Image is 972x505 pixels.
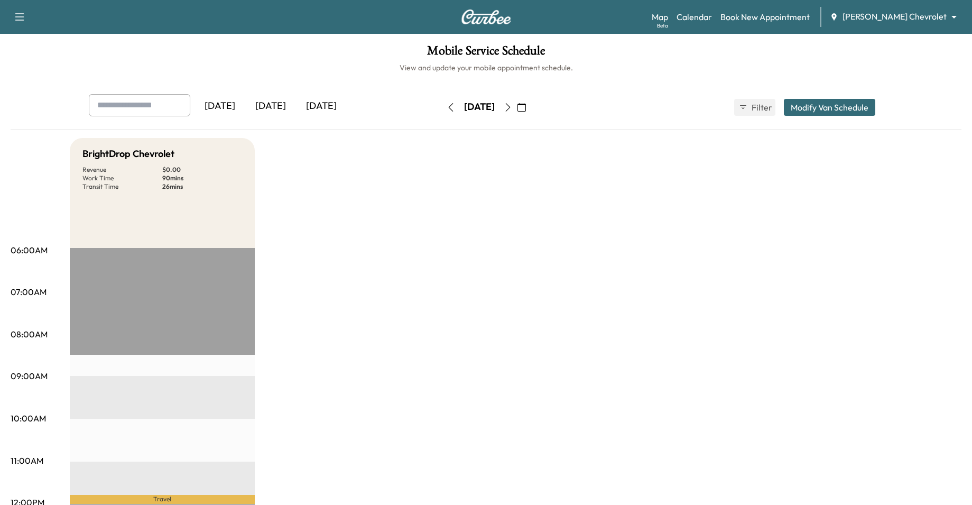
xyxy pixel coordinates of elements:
[82,174,162,182] p: Work Time
[464,100,495,114] div: [DATE]
[195,94,245,118] div: [DATE]
[11,412,46,425] p: 10:00AM
[82,182,162,191] p: Transit Time
[720,11,810,23] a: Book New Appointment
[752,101,771,114] span: Filter
[11,244,48,256] p: 06:00AM
[652,11,668,23] a: MapBeta
[82,166,162,174] p: Revenue
[11,328,48,341] p: 08:00AM
[245,94,296,118] div: [DATE]
[162,174,242,182] p: 90 mins
[162,166,242,174] p: $ 0.00
[734,99,775,116] button: Filter
[677,11,712,23] a: Calendar
[70,495,255,504] p: Travel
[11,62,961,73] h6: View and update your mobile appointment schedule.
[461,10,512,24] img: Curbee Logo
[657,22,668,30] div: Beta
[296,94,347,118] div: [DATE]
[11,454,43,467] p: 11:00AM
[11,44,961,62] h1: Mobile Service Schedule
[162,182,242,191] p: 26 mins
[843,11,947,23] span: [PERSON_NAME] Chevrolet
[784,99,875,116] button: Modify Van Schedule
[11,370,48,382] p: 09:00AM
[82,146,174,161] h5: BrightDrop Chevrolet
[11,286,47,298] p: 07:00AM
